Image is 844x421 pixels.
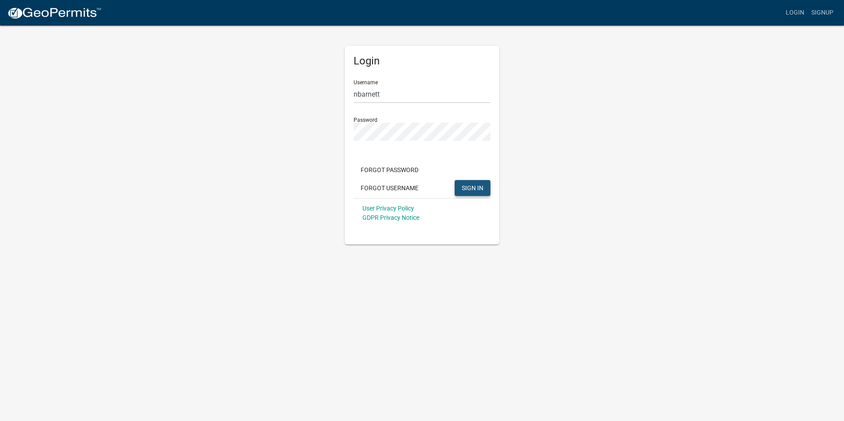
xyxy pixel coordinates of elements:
[354,162,426,178] button: Forgot Password
[362,214,419,221] a: GDPR Privacy Notice
[808,4,837,21] a: Signup
[782,4,808,21] a: Login
[354,180,426,196] button: Forgot Username
[455,180,490,196] button: SIGN IN
[362,205,414,212] a: User Privacy Policy
[354,55,490,68] h5: Login
[462,184,483,191] span: SIGN IN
